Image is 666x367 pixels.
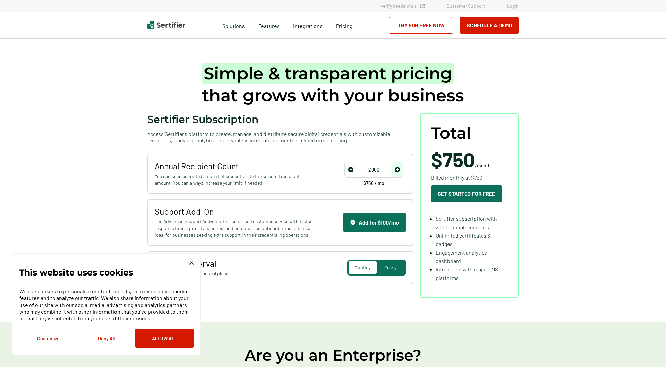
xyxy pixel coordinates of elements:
span: You can send unlimited amount of credentials to the selected recipient amount. You can always inc... [155,173,314,186]
button: Allow All [135,329,194,348]
span: Sertifier Subscription [147,113,259,126]
span: $750 / mo [363,181,384,186]
span: / [431,149,491,169]
span: Engagement analytics dashboard [436,249,487,264]
span: The Advanced Support Add-on offers enhanced customer service with faster response times, priority... [155,218,314,238]
a: Try for Free Now [389,17,453,34]
span: Payment Interval [155,258,314,268]
span: Access Sertifier’s platform to create, manage, and distribute secure digital credentials with cus... [147,131,413,143]
a: Customer Support [446,3,485,9]
img: Cookie Popup Close [189,261,194,265]
a: Pricing [336,21,353,29]
iframe: Chat Widget [632,335,666,367]
img: Decrease Icon [348,167,353,172]
span: month [477,163,491,168]
button: Support IconAdd for $100/mo [343,213,406,232]
button: Customize [19,329,77,348]
a: Integrations [293,21,323,29]
span: Yearly [385,265,396,270]
p: We use cookies to personalize content and ads, to provide social media features and to analyze ou... [19,288,194,322]
button: Get Started For Free [431,185,502,202]
span: Simple & transparent pricing [202,63,454,84]
span: Solutions [222,21,245,29]
h1: that grows with your business [202,62,464,106]
span: Annual Recipient Count [155,161,314,171]
span: Total [431,124,471,142]
span: Features [258,21,280,29]
div: Add for $100/mo [350,219,399,226]
img: Verified [420,4,425,8]
h2: Are you an Enterprise? [130,345,536,365]
span: Pricing [336,23,353,29]
span: Unlimited certificates & badges [436,232,491,247]
img: Increase Icon [395,167,400,172]
a: Login [507,3,519,9]
span: decrease number [345,162,356,177]
a: Verify Credentials [381,3,425,9]
button: Deny All [77,329,135,348]
span: Billed monthly at $750 [431,173,482,182]
span: increase number [392,162,403,177]
span: Sertifier subscription with 2000 annual recipients [436,215,497,230]
span: Integrations [293,23,323,29]
img: Support Icon [350,220,355,225]
p: This website uses cookies [19,269,133,276]
span: Get 2 months free with annual plans. [155,270,314,277]
img: Sertifier | Digital Credentialing Platform [147,21,185,29]
span: Integration with major LMS platforms [436,266,498,281]
span: Support Add-On [155,206,314,216]
span: $750 [431,147,475,172]
span: Monthly [354,265,371,270]
button: Schedule a Demo [460,17,519,34]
